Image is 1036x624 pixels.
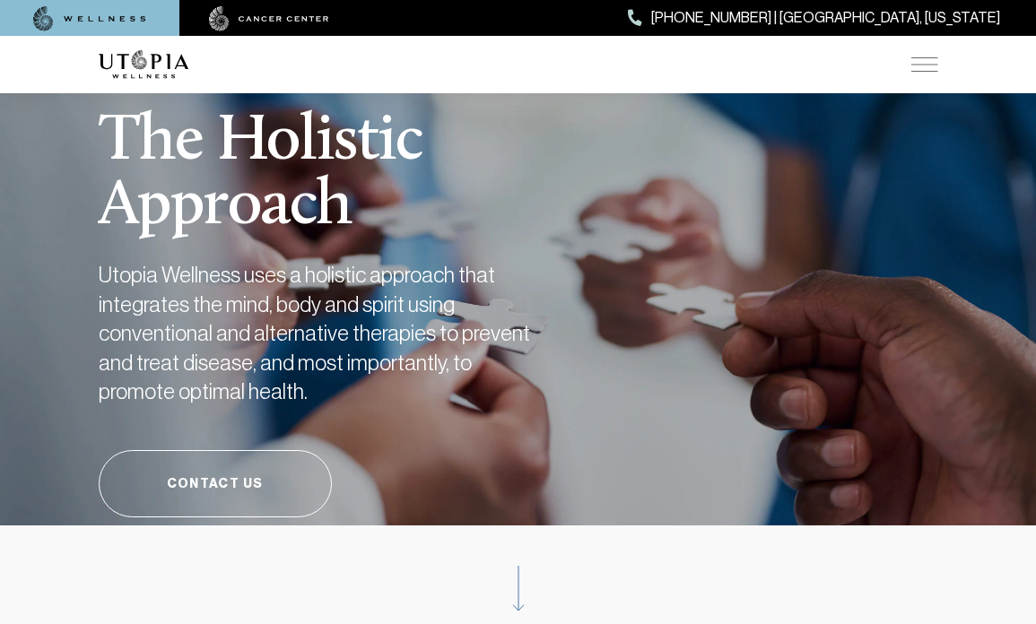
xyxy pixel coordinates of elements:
h1: The Holistic Approach [99,65,628,239]
a: Contact Us [99,450,332,517]
img: icon-hamburger [911,57,938,72]
span: [PHONE_NUMBER] | [GEOGRAPHIC_DATA], [US_STATE] [651,6,1000,30]
img: wellness [33,6,146,31]
img: logo [99,50,188,79]
img: cancer center [209,6,329,31]
h2: Utopia Wellness uses a holistic approach that integrates the mind, body and spirit using conventi... [99,261,547,407]
a: [PHONE_NUMBER] | [GEOGRAPHIC_DATA], [US_STATE] [628,6,1000,30]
